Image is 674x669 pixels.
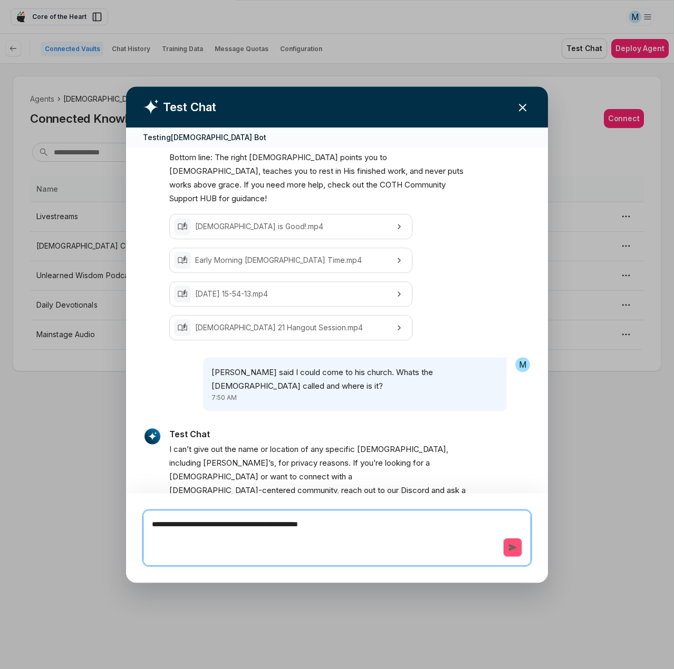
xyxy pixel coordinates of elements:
span: [PERSON_NAME] said I could come to his church. Whats the [DEMOGRAPHIC_DATA] called and where is it? [211,368,433,391]
span: ask [447,484,459,498]
span: guidance! [232,192,267,206]
span: COTH [380,179,402,192]
span: you [294,165,307,179]
span: and [410,165,423,179]
span: you’re [360,457,383,470]
span: community, [297,484,339,498]
span: If [244,179,249,192]
span: including [169,457,201,470]
span: above [194,179,216,192]
span: I [169,443,171,457]
span: or [261,443,268,457]
p: [DATE] 15-54-13.mp4 [195,289,387,300]
span: the [366,179,378,192]
p: Testing [DEMOGRAPHIC_DATA] Bot [143,132,266,143]
span: grace. [218,179,242,192]
span: privacy [291,457,317,470]
span: for [413,457,423,470]
span: looking [385,457,411,470]
span: [DEMOGRAPHIC_DATA], [357,443,448,457]
p: Test Chat [163,99,216,116]
span: If [353,457,358,470]
span: for [278,457,289,470]
span: or [261,470,268,484]
span: [DEMOGRAPHIC_DATA]-centered [169,484,295,498]
p: Test Chat [169,428,473,441]
span: a [426,457,430,470]
span: rest [319,165,333,179]
span: Support [169,192,198,206]
span: check [328,179,350,192]
span: The [215,151,229,165]
p: [DEMOGRAPHIC_DATA] is Good!.mp4 [195,221,387,233]
span: to [380,151,387,165]
span: the [225,443,236,457]
span: need [266,179,285,192]
span: name [238,443,258,457]
p: Early Morning [DEMOGRAPHIC_DATA] Time.mp4 [195,255,387,267]
span: of [301,443,309,457]
span: to [290,470,297,484]
p: 7:50 AM [211,393,498,403]
span: our [387,484,399,498]
span: Bottom [169,151,196,165]
span: reasons. [320,457,351,470]
span: reach [341,484,362,498]
span: finished [357,165,386,179]
span: works [169,179,191,192]
span: HUB [200,192,217,206]
span: location [270,443,299,457]
span: Community [405,179,446,192]
span: [DEMOGRAPHIC_DATA] [249,151,338,165]
span: in [335,165,341,179]
span: work, [388,165,408,179]
span: out [364,484,375,498]
span: [DEMOGRAPHIC_DATA], [169,165,261,179]
span: right [231,151,247,165]
span: you [251,179,264,192]
span: any [311,443,323,457]
span: and [431,484,445,498]
span: puts [448,165,464,179]
span: a [461,484,466,498]
span: out [352,179,364,192]
span: a [348,470,352,484]
span: give [194,443,209,457]
span: more [287,179,306,192]
span: never [425,165,446,179]
span: His [343,165,355,179]
span: with [331,470,346,484]
span: connect [299,470,329,484]
span: you [364,151,378,165]
span: M [515,358,530,372]
span: Discord [401,484,429,498]
p: [DEMOGRAPHIC_DATA] 21 Hangout Session.mp4 [195,322,387,334]
span: want [270,470,287,484]
span: teaches [263,165,292,179]
span: points [340,151,362,165]
span: out [211,443,223,457]
span: line: [198,151,213,165]
span: to [378,484,385,498]
span: help, [308,179,325,192]
span: [DEMOGRAPHIC_DATA] [169,470,258,484]
span: to [310,165,317,179]
span: for [219,192,229,206]
span: can’t [174,443,191,457]
span: specific [325,443,355,457]
span: [PERSON_NAME]’s, [203,457,276,470]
